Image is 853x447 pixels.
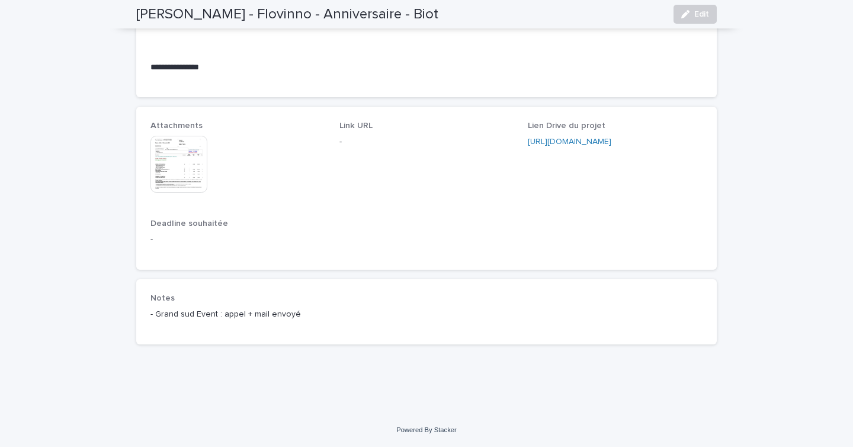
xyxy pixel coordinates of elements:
span: Edit [694,10,709,18]
a: Powered By Stacker [396,426,456,433]
p: - Grand sud Event : appel + mail envoyé [150,308,703,321]
h2: [PERSON_NAME] - Flovinno - Anniversaire - Biot [136,6,438,23]
button: Edit [674,5,717,24]
span: Link URL [339,122,373,130]
p: - [150,234,703,246]
p: - [339,136,514,148]
span: Notes [150,294,175,302]
a: [URL][DOMAIN_NAME] [528,138,611,146]
span: Attachments [150,122,203,130]
span: Lien Drive du projet [528,122,605,130]
span: Deadline souhaitée [150,219,228,228]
